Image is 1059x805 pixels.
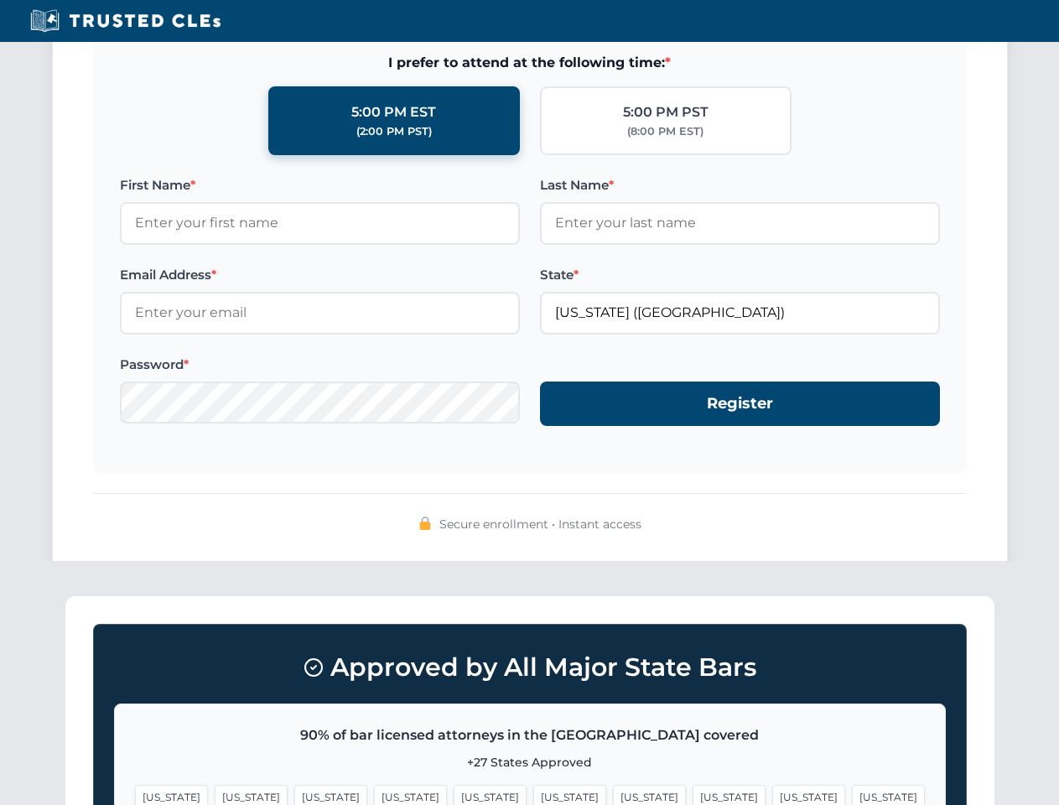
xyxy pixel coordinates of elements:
[540,382,940,426] button: Register
[418,517,432,530] img: 🔒
[25,8,226,34] img: Trusted CLEs
[540,292,940,334] input: Florida (FL)
[120,52,940,74] span: I prefer to attend at the following time:
[439,515,641,533] span: Secure enrollment • Instant access
[356,123,432,140] div: (2:00 PM PST)
[120,292,520,334] input: Enter your email
[120,355,520,375] label: Password
[627,123,703,140] div: (8:00 PM EST)
[120,175,520,195] label: First Name
[351,101,436,123] div: 5:00 PM EST
[114,645,946,690] h3: Approved by All Major State Bars
[135,724,925,746] p: 90% of bar licensed attorneys in the [GEOGRAPHIC_DATA] covered
[540,202,940,244] input: Enter your last name
[623,101,709,123] div: 5:00 PM PST
[120,202,520,244] input: Enter your first name
[540,175,940,195] label: Last Name
[540,265,940,285] label: State
[120,265,520,285] label: Email Address
[135,753,925,771] p: +27 States Approved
